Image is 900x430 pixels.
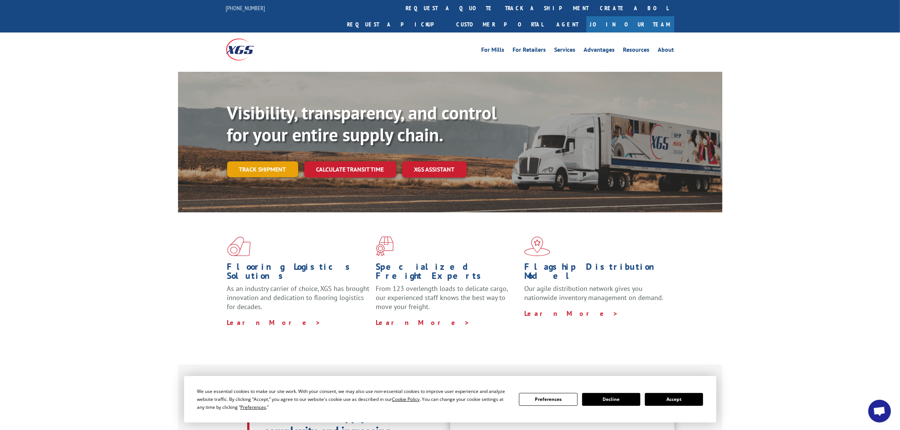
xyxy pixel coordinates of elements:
[582,393,640,406] button: Decline
[513,47,546,55] a: For Retailers
[519,393,577,406] button: Preferences
[524,237,550,256] img: xgs-icon-flagship-distribution-model-red
[402,161,467,178] a: XGS ASSISTANT
[227,237,251,256] img: xgs-icon-total-supply-chain-intelligence-red
[226,4,265,12] a: [PHONE_NUMBER]
[227,284,370,311] span: As an industry carrier of choice, XGS has brought innovation and dedication to flooring logistics...
[184,376,716,422] div: Cookie Consent Prompt
[392,396,420,402] span: Cookie Policy
[376,262,519,284] h1: Specialized Freight Experts
[482,47,505,55] a: For Mills
[584,47,615,55] a: Advantages
[376,237,393,256] img: xgs-icon-focused-on-flooring-red
[524,284,663,302] span: Our agile distribution network gives you nationwide inventory management on demand.
[549,16,586,32] a: Agent
[524,262,667,284] h1: Flagship Distribution Model
[868,400,891,422] a: Open chat
[451,16,549,32] a: Customer Portal
[376,318,470,327] a: Learn More >
[586,16,674,32] a: Join Our Team
[227,101,497,146] b: Visibility, transparency, and control for your entire supply chain.
[227,318,321,327] a: Learn More >
[227,161,298,177] a: Track shipment
[555,47,576,55] a: Services
[376,284,519,318] p: From 123 overlength loads to delicate cargo, our experienced staff knows the best way to move you...
[197,387,510,411] div: We use essential cookies to make our site work. With your consent, we may also use non-essential ...
[240,404,266,410] span: Preferences
[623,47,650,55] a: Resources
[227,262,370,284] h1: Flooring Logistics Solutions
[304,161,396,178] a: Calculate transit time
[524,309,618,318] a: Learn More >
[658,47,674,55] a: About
[342,16,451,32] a: Request a pickup
[645,393,703,406] button: Accept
